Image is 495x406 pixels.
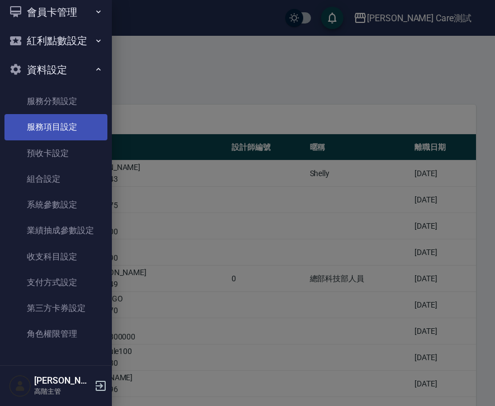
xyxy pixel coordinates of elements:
[4,270,107,295] a: 支付方式設定
[4,55,107,84] button: 資料設定
[4,140,107,166] a: 預收卡設定
[9,375,31,397] img: Person
[34,386,91,396] p: 高階主管
[4,192,107,218] a: 系統參數設定
[4,295,107,321] a: 第三方卡券設定
[4,166,107,192] a: 組合設定
[4,321,107,347] a: 角色權限管理
[4,244,107,270] a: 收支科目設定
[4,26,107,55] button: 紅利點數設定
[4,88,107,114] a: 服務分類設定
[34,375,91,386] h5: [PERSON_NAME]
[4,114,107,140] a: 服務項目設定
[4,218,107,243] a: 業績抽成參數設定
